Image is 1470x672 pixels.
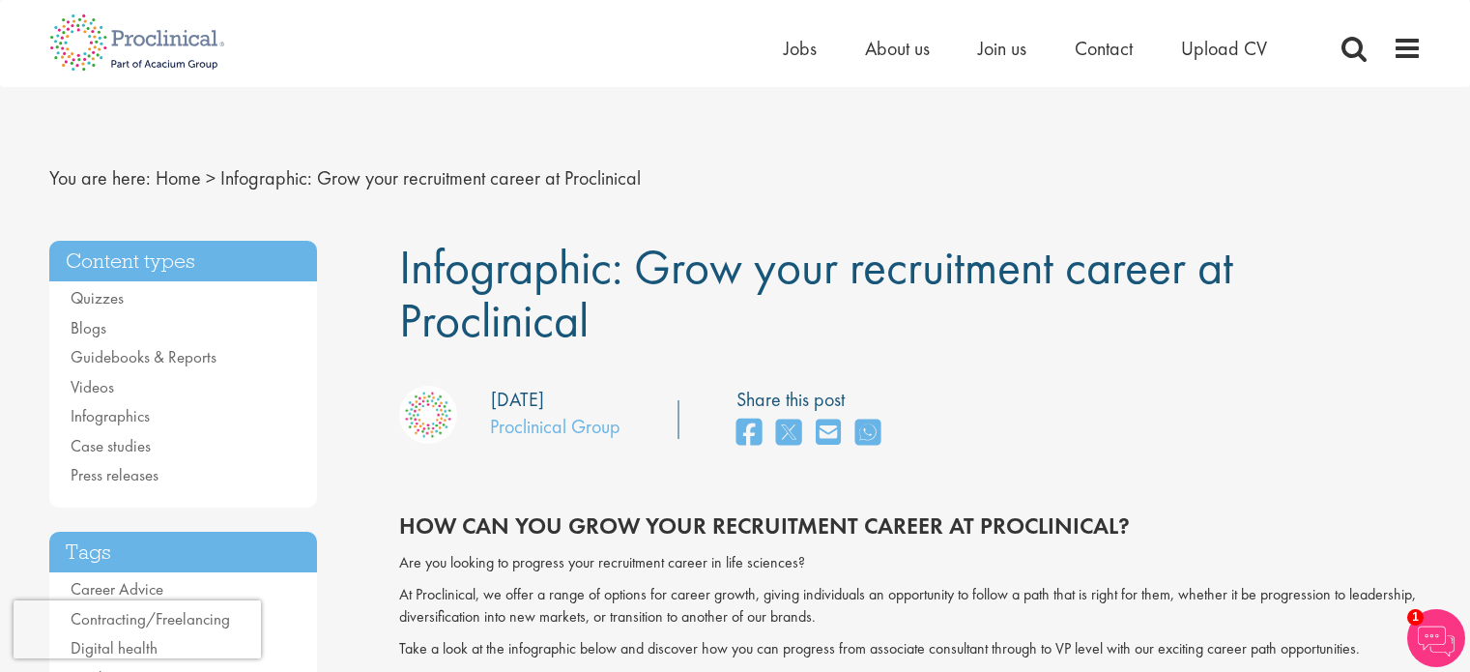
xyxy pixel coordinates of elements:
[978,36,1026,61] a: Join us
[736,386,890,414] label: Share this post
[399,511,1130,541] span: HOW Can you grow your recruitment career at proclinical?
[71,435,151,456] a: Case studies
[220,165,641,190] span: Infographic: Grow your recruitment career at Proclinical
[399,236,1233,351] span: Infographic: Grow your recruitment career at Proclinical
[784,36,817,61] a: Jobs
[206,165,216,190] span: >
[490,414,620,439] a: Proclinical Group
[399,552,805,572] span: Are you looking to progress your recruitment career in life sciences?
[399,584,1416,627] span: At Proclinical, we offer a range of options for career growth, giving individuals an opportunity ...
[49,532,318,573] h3: Tags
[1181,36,1267,61] a: Upload CV
[14,600,261,658] iframe: reCAPTCHA
[816,413,841,454] a: share on email
[776,413,801,454] a: share on twitter
[491,386,544,414] div: [DATE]
[49,165,151,190] span: You are here:
[71,346,216,367] a: Guidebooks & Reports
[49,241,318,282] h3: Content types
[71,287,124,308] a: Quizzes
[1075,36,1133,61] a: Contact
[156,165,201,190] a: breadcrumb link
[71,317,106,338] a: Blogs
[71,376,114,397] a: Videos
[736,413,762,454] a: share on facebook
[1407,609,1465,667] img: Chatbot
[399,638,1422,660] p: Take a look at the infographic below and discover how you can progress from associate consultant ...
[855,413,880,454] a: share on whats app
[71,405,150,426] a: Infographics
[399,386,457,444] img: Proclinical Group
[1407,609,1424,626] span: 1
[865,36,930,61] a: About us
[71,578,163,599] a: Career Advice
[71,464,159,485] a: Press releases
